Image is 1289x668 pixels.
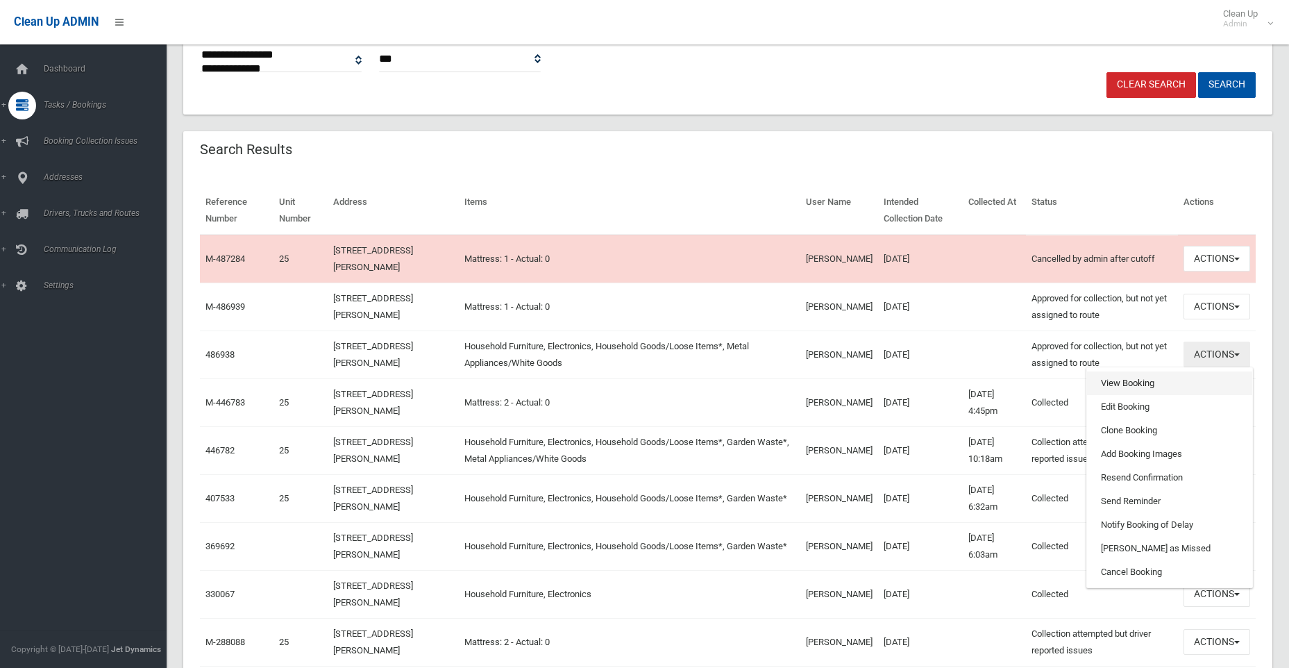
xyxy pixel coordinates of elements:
[1106,72,1196,98] a: Clear Search
[459,187,800,235] th: Items
[1087,490,1252,513] a: Send Reminder
[205,445,235,456] a: 446782
[963,474,1026,522] td: [DATE] 6:32am
[273,235,328,283] td: 25
[40,172,177,182] span: Addresses
[963,378,1026,426] td: [DATE] 4:45pm
[1198,72,1256,98] button: Search
[1026,618,1178,666] td: Collection attempted but driver reported issues
[800,187,878,235] th: User Name
[1087,395,1252,419] a: Edit Booking
[333,485,413,512] a: [STREET_ADDRESS][PERSON_NAME]
[459,378,800,426] td: Mattress: 2 - Actual: 0
[273,618,328,666] td: 25
[1183,246,1250,272] button: Actions
[205,397,245,408] a: M-446783
[878,426,963,474] td: [DATE]
[1087,560,1252,584] a: Cancel Booking
[333,245,413,272] a: [STREET_ADDRESS][PERSON_NAME]
[205,493,235,503] a: 407533
[1026,187,1178,235] th: Status
[40,136,177,146] span: Booking Collection Issues
[459,618,800,666] td: Mattress: 2 - Actual: 0
[963,522,1026,570] td: [DATE] 6:03am
[1216,8,1272,29] span: Clean Up
[1026,474,1178,522] td: Collected
[205,301,245,312] a: M-486939
[1026,235,1178,283] td: Cancelled by admin after cutoff
[1087,419,1252,442] a: Clone Booking
[1026,283,1178,331] td: Approved for collection, but not yet assigned to route
[1087,371,1252,395] a: View Booking
[963,426,1026,474] td: [DATE] 10:18am
[333,293,413,320] a: [STREET_ADDRESS][PERSON_NAME]
[333,581,413,608] a: [STREET_ADDRESS][PERSON_NAME]
[878,187,963,235] th: Intended Collection Date
[1026,570,1178,618] td: Collected
[1026,426,1178,474] td: Collection attempted but driver reported issues
[800,331,878,378] td: [PERSON_NAME]
[1223,19,1258,29] small: Admin
[273,378,328,426] td: 25
[200,187,273,235] th: Reference Number
[40,64,177,74] span: Dashboard
[459,331,800,378] td: Household Furniture, Electronics, Household Goods/Loose Items*, Metal Appliances/White Goods
[878,474,963,522] td: [DATE]
[459,283,800,331] td: Mattress: 1 - Actual: 0
[40,208,177,218] span: Drivers, Trucks and Routes
[333,533,413,560] a: [STREET_ADDRESS][PERSON_NAME]
[1178,187,1256,235] th: Actions
[333,341,413,368] a: [STREET_ADDRESS][PERSON_NAME]
[111,644,161,654] strong: Jet Dynamics
[878,378,963,426] td: [DATE]
[800,618,878,666] td: [PERSON_NAME]
[1087,466,1252,490] a: Resend Confirmation
[459,235,800,283] td: Mattress: 1 - Actual: 0
[459,522,800,570] td: Household Furniture, Electronics, Household Goods/Loose Items*, Garden Waste*
[963,187,1026,235] th: Collected At
[878,522,963,570] td: [DATE]
[878,283,963,331] td: [DATE]
[40,244,177,254] span: Communication Log
[183,136,309,163] header: Search Results
[878,618,963,666] td: [DATE]
[205,541,235,551] a: 369692
[333,389,413,416] a: [STREET_ADDRESS][PERSON_NAME]
[273,474,328,522] td: 25
[1026,331,1178,378] td: Approved for collection, but not yet assigned to route
[459,426,800,474] td: Household Furniture, Electronics, Household Goods/Loose Items*, Garden Waste*, Metal Appliances/W...
[1183,342,1250,367] button: Actions
[800,522,878,570] td: [PERSON_NAME]
[1183,629,1250,655] button: Actions
[1087,513,1252,537] a: Notify Booking of Delay
[205,637,245,647] a: M-288088
[1087,442,1252,466] a: Add Booking Images
[14,15,99,28] span: Clean Up ADMIN
[800,283,878,331] td: [PERSON_NAME]
[205,349,235,360] a: 486938
[333,437,413,464] a: [STREET_ADDRESS][PERSON_NAME]
[273,187,328,235] th: Unit Number
[40,281,177,290] span: Settings
[878,570,963,618] td: [DATE]
[800,570,878,618] td: [PERSON_NAME]
[878,235,963,283] td: [DATE]
[328,187,459,235] th: Address
[205,589,235,599] a: 330067
[800,474,878,522] td: [PERSON_NAME]
[878,331,963,378] td: [DATE]
[1087,537,1252,560] a: [PERSON_NAME] as Missed
[1183,294,1250,319] button: Actions
[800,426,878,474] td: [PERSON_NAME]
[800,378,878,426] td: [PERSON_NAME]
[273,426,328,474] td: 25
[1026,522,1178,570] td: Collected
[205,253,245,264] a: M-487284
[40,100,177,110] span: Tasks / Bookings
[459,570,800,618] td: Household Furniture, Electronics
[1183,581,1250,607] button: Actions
[333,628,413,656] a: [STREET_ADDRESS][PERSON_NAME]
[1026,378,1178,426] td: Collected
[800,235,878,283] td: [PERSON_NAME]
[11,644,109,654] span: Copyright © [DATE]-[DATE]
